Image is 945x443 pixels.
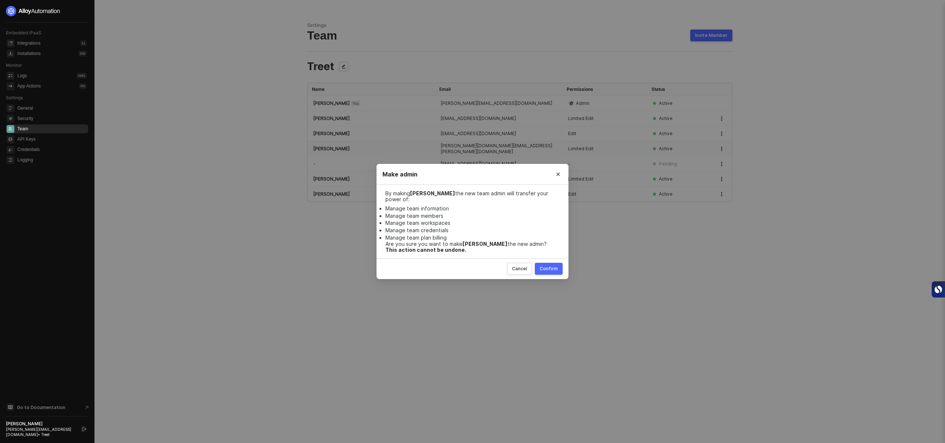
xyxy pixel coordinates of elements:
span: You [351,101,360,106]
b: [PERSON_NAME] [463,241,508,247]
button: Close [548,164,568,185]
div: App Actions [17,83,41,89]
td: [PERSON_NAME][DOMAIN_NAME][EMAIL_ADDRESS][PERSON_NAME][DOMAIN_NAME] [435,141,562,157]
div: [PERSON_NAME] [313,131,429,137]
span: icon-logs [7,72,14,80]
div: Active [659,131,673,137]
span: logout [82,427,86,431]
div: Active [659,146,673,152]
span: team [7,125,14,133]
span: icon-admin [568,100,574,106]
div: [PERSON_NAME] [313,146,429,152]
div: 2481 [76,73,87,79]
th: Name [307,83,435,96]
div: [PERSON_NAME][EMAIL_ADDRESS][DOMAIN_NAME] • Treet [6,427,75,437]
div: 11 [80,40,87,46]
div: 0 % [79,83,87,89]
td: [EMAIL_ADDRESS][DOMAIN_NAME] [435,157,562,172]
span: api-key [7,135,14,143]
span: General [17,104,87,113]
div: Active [659,191,673,197]
span: logging [7,156,14,164]
div: Make admin [382,170,563,178]
div: [PERSON_NAME] [313,100,429,106]
span: installations [7,50,14,58]
li: Manage team credentials [385,227,560,234]
span: icon-app-actions [7,82,14,90]
div: Limited Edit [568,146,641,152]
div: Invite Member [695,32,728,38]
a: logo [6,6,88,16]
div: - [568,161,641,167]
span: Settings [6,95,23,100]
li: Manage team plan billing [385,234,560,241]
div: Integrations [17,40,41,47]
span: Admin [576,100,590,106]
div: Pending [659,161,677,167]
button: Invite Member [690,30,732,41]
button: Cancel [507,263,532,275]
th: Permissions [562,83,647,96]
div: By making the new team admin will transfer your power of: Are you sure you want to make the new a... [385,190,560,253]
div: Limited Edit [568,116,641,121]
span: documentation [7,403,14,411]
div: 240 [78,51,87,56]
a: Knowledge Base [6,403,89,412]
th: Email [435,83,562,96]
th: Status [647,83,711,96]
span: security [7,115,14,123]
span: Embedded iPaaS [6,30,41,35]
div: Team [307,28,732,42]
td: [EMAIL_ADDRESS][DOMAIN_NAME] [435,111,562,126]
span: Go to Documentation [17,404,65,411]
div: Active [659,116,673,121]
div: Installations [17,51,41,57]
div: Limited Edit [568,176,641,182]
div: Edit [568,131,641,137]
td: [PERSON_NAME][EMAIL_ADDRESS][DOMAIN_NAME] [435,96,562,111]
img: logo [6,6,61,16]
div: Confirm [540,266,558,272]
div: Edit [568,191,641,197]
li: Manage team members [385,212,560,220]
span: credentials [7,146,14,154]
div: [PERSON_NAME] [313,176,429,182]
li: Manage team information [385,205,560,212]
span: integrations [7,40,14,47]
div: Logs [17,73,27,79]
span: icon-edit-team [337,61,350,74]
span: Monitor [6,62,22,68]
b: This action cannot be undone. [385,247,466,253]
div: Active [659,176,673,182]
li: Manage team workspaces [385,219,560,227]
span: general [7,104,14,112]
span: Treet [307,61,334,72]
div: [PERSON_NAME] [313,191,429,197]
div: Cancel [512,266,527,272]
span: Logging [17,155,87,164]
td: [EMAIL_ADDRESS][DOMAIN_NAME] [435,126,562,141]
div: [PERSON_NAME] [6,421,75,427]
b: [PERSON_NAME] [410,190,455,196]
span: Credentials [17,145,87,154]
span: Team [17,124,87,133]
div: Settings [307,22,732,28]
button: Confirm [535,263,563,275]
div: [PERSON_NAME] [313,116,429,121]
span: document-arrow [83,404,90,411]
div: - [313,161,429,167]
span: Security [17,114,87,123]
span: API Keys [17,135,87,144]
div: Active [659,100,673,106]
